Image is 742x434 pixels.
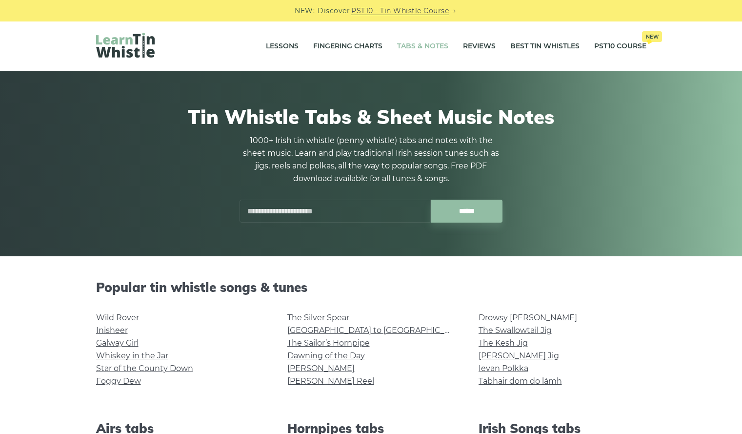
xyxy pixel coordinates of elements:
a: Inisheer [96,326,128,335]
a: [PERSON_NAME] Jig [479,351,559,360]
a: The Swallowtail Jig [479,326,552,335]
h2: Popular tin whistle songs & tunes [96,280,646,295]
a: Tabhair dom do lámh [479,376,562,386]
span: New [642,31,662,42]
a: Dawning of the Day [287,351,365,360]
a: Galway Girl [96,338,139,348]
a: [GEOGRAPHIC_DATA] to [GEOGRAPHIC_DATA] [287,326,467,335]
a: Best Tin Whistles [510,34,580,59]
a: The Kesh Jig [479,338,528,348]
h1: Tin Whistle Tabs & Sheet Music Notes [96,105,646,128]
a: Tabs & Notes [397,34,448,59]
a: PST10 CourseNew [594,34,646,59]
a: The Sailor’s Hornpipe [287,338,370,348]
a: The Silver Spear [287,313,349,322]
a: [PERSON_NAME] Reel [287,376,374,386]
a: Wild Rover [96,313,139,322]
a: Star of the County Down [96,364,193,373]
a: Fingering Charts [313,34,382,59]
a: Drowsy [PERSON_NAME] [479,313,577,322]
p: 1000+ Irish tin whistle (penny whistle) tabs and notes with the sheet music. Learn and play tradi... [240,134,503,185]
a: [PERSON_NAME] [287,364,355,373]
a: Foggy Dew [96,376,141,386]
a: Ievan Polkka [479,364,528,373]
a: Lessons [266,34,299,59]
img: LearnTinWhistle.com [96,33,155,58]
a: Reviews [463,34,496,59]
a: Whiskey in the Jar [96,351,168,360]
